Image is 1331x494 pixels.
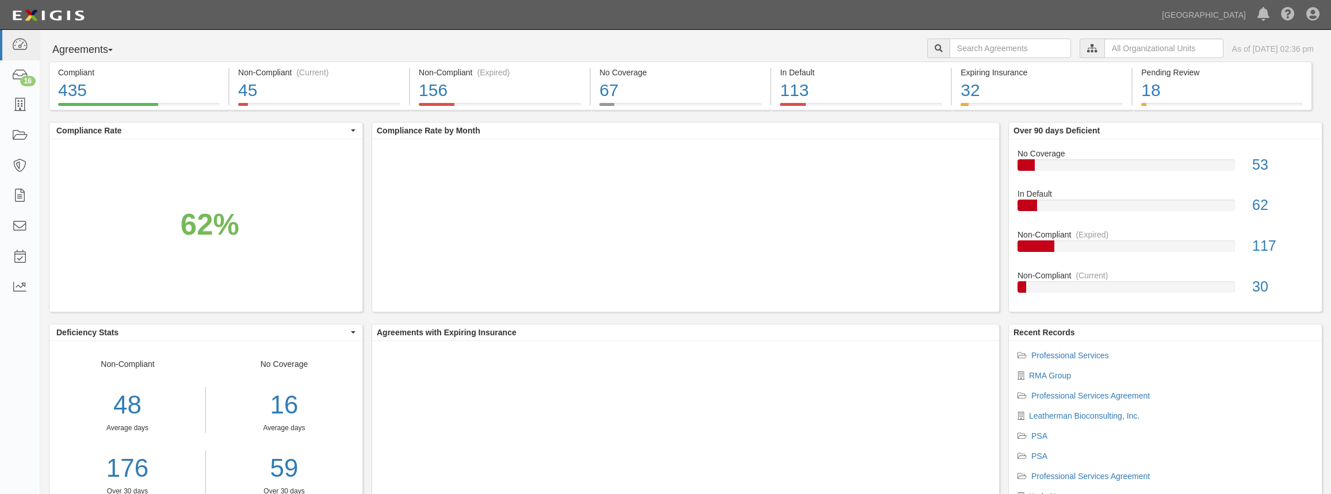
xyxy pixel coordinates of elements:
div: Compliant [58,67,220,78]
b: Recent Records [1013,328,1075,337]
a: Professional Services Agreement [1031,391,1150,400]
a: In Default62 [1018,188,1313,229]
button: Deficiency Stats [49,324,362,340]
a: In Default113 [771,103,951,112]
div: Non-Compliant [1009,229,1322,240]
div: Expiring Insurance [961,67,1123,78]
div: 48 [49,387,205,423]
a: Leatherman Bioconsulting, Inc. [1029,411,1139,420]
b: Over 90 days Deficient [1013,126,1100,135]
div: No Coverage [599,67,762,78]
a: 176 [49,450,205,487]
a: Professional Services Agreement [1031,472,1150,481]
div: As of [DATE] 02:36 pm [1232,43,1314,55]
a: RMA Group [1029,371,1071,380]
b: Compliance Rate by Month [377,126,480,135]
div: Non-Compliant (Current) [238,67,400,78]
div: (Current) [296,67,328,78]
div: 67 [599,78,762,103]
button: Compliance Rate [49,122,362,139]
div: 18 [1141,78,1303,103]
div: Pending Review [1141,67,1303,78]
div: 435 [58,78,220,103]
span: Compliance Rate [56,125,348,136]
div: 16 [20,76,36,86]
div: Average days [49,423,205,433]
b: Agreements with Expiring Insurance [377,328,517,337]
a: PSA [1031,451,1047,461]
a: No Coverage53 [1018,148,1313,189]
div: (Current) [1076,270,1108,281]
button: Agreements [49,39,135,62]
div: 62 [1244,195,1322,216]
div: Average days [215,423,354,433]
div: 45 [238,78,400,103]
a: PSA [1031,431,1047,441]
a: Professional Services [1031,351,1109,360]
a: [GEOGRAPHIC_DATA] [1156,3,1252,26]
div: 32 [961,78,1123,103]
div: 53 [1244,155,1322,175]
i: Help Center - Complianz [1281,8,1295,22]
div: In Default [1009,188,1322,200]
img: logo-5460c22ac91f19d4615b14bd174203de0afe785f0fc80cf4dbbc73dc1793850b.png [9,5,88,26]
a: Non-Compliant(Current)45 [230,103,409,112]
div: (Expired) [1076,229,1108,240]
div: 62% [181,204,239,246]
div: 30 [1244,277,1322,297]
div: Non-Compliant (Expired) [419,67,581,78]
a: Compliant435 [49,103,228,112]
div: 156 [419,78,581,103]
a: Pending Review18 [1133,103,1312,112]
input: All Organizational Units [1104,39,1223,58]
input: Search Agreements [950,39,1071,58]
div: No Coverage [1009,148,1322,159]
a: Non-Compliant(Current)30 [1018,270,1313,302]
a: Expiring Insurance32 [952,103,1131,112]
a: No Coverage67 [591,103,770,112]
div: In Default [780,67,942,78]
a: Non-Compliant(Expired)117 [1018,229,1313,270]
div: 117 [1244,236,1322,256]
div: Non-Compliant [1009,270,1322,281]
div: 113 [780,78,942,103]
a: Non-Compliant(Expired)156 [410,103,590,112]
span: Deficiency Stats [56,327,348,338]
div: (Expired) [477,67,510,78]
div: 16 [215,387,354,423]
a: 59 [215,450,354,487]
